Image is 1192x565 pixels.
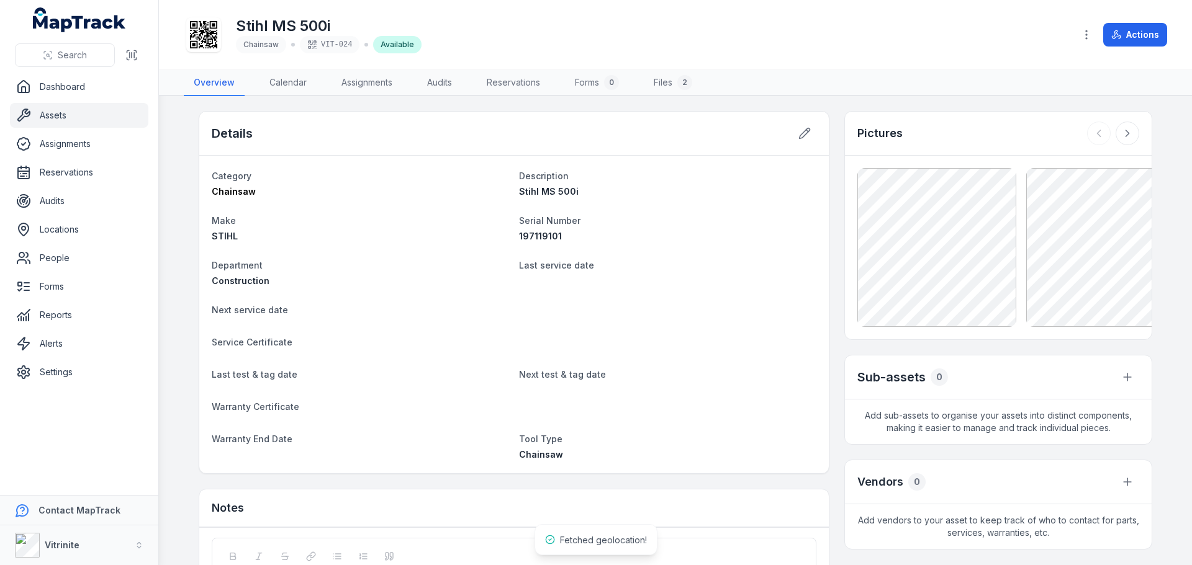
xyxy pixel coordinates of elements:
h3: Pictures [857,125,903,142]
a: Forms [10,274,148,299]
span: Stihl MS 500i [519,186,579,197]
span: Warranty Certificate [212,401,299,412]
span: 197119101 [519,231,562,241]
span: Last test & tag date [212,369,297,380]
a: Reservations [10,160,148,185]
a: Overview [184,70,245,96]
a: Calendar [260,70,317,96]
strong: Vitrinite [45,540,79,550]
span: Serial Number [519,215,580,226]
h3: Vendors [857,473,903,491]
button: Search [15,43,115,67]
span: STIHL [212,231,238,241]
a: Forms0 [565,70,629,96]
h2: Sub-assets [857,368,926,386]
a: Assignments [332,70,402,96]
span: Add vendors to your asset to keep track of who to contact for parts, services, warranties, etc. [845,504,1152,549]
span: Last service date [519,260,594,270]
span: Department [212,260,263,270]
a: Dashboard [10,74,148,99]
a: Audits [417,70,462,96]
a: Audits [10,189,148,213]
span: Tool Type [519,434,562,444]
span: Category [212,171,251,181]
a: People [10,246,148,270]
span: Description [519,171,569,181]
div: VIT-024 [300,36,359,53]
span: Search [58,49,87,61]
span: Construction [212,275,269,286]
a: Reports [10,303,148,327]
span: Next service date [212,305,288,315]
button: Actions [1103,23,1167,47]
a: Reservations [477,70,550,96]
span: Chainsaw [519,449,563,460]
span: Add sub-assets to organise your assets into distinct components, making it easier to manage and t... [845,399,1152,444]
div: Available [373,36,422,53]
a: Locations [10,217,148,242]
div: 0 [604,75,619,90]
strong: Contact MapTrack [38,505,120,515]
span: Chainsaw [212,186,256,197]
a: Settings [10,360,148,385]
span: Chainsaw [243,40,279,49]
a: Assets [10,103,148,128]
span: Next test & tag date [519,369,606,380]
h3: Notes [212,499,244,517]
span: Make [212,215,236,226]
a: Files2 [644,70,702,96]
span: Fetched geolocation! [560,535,647,545]
a: Assignments [10,131,148,156]
div: 0 [931,368,948,386]
span: Service Certificate [212,337,292,347]
a: Alerts [10,331,148,356]
span: Warranty End Date [212,434,292,444]
div: 2 [677,75,692,90]
a: MapTrack [33,7,126,32]
div: 0 [908,473,926,491]
h1: Stihl MS 500i [236,16,422,36]
h2: Details [212,125,253,142]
